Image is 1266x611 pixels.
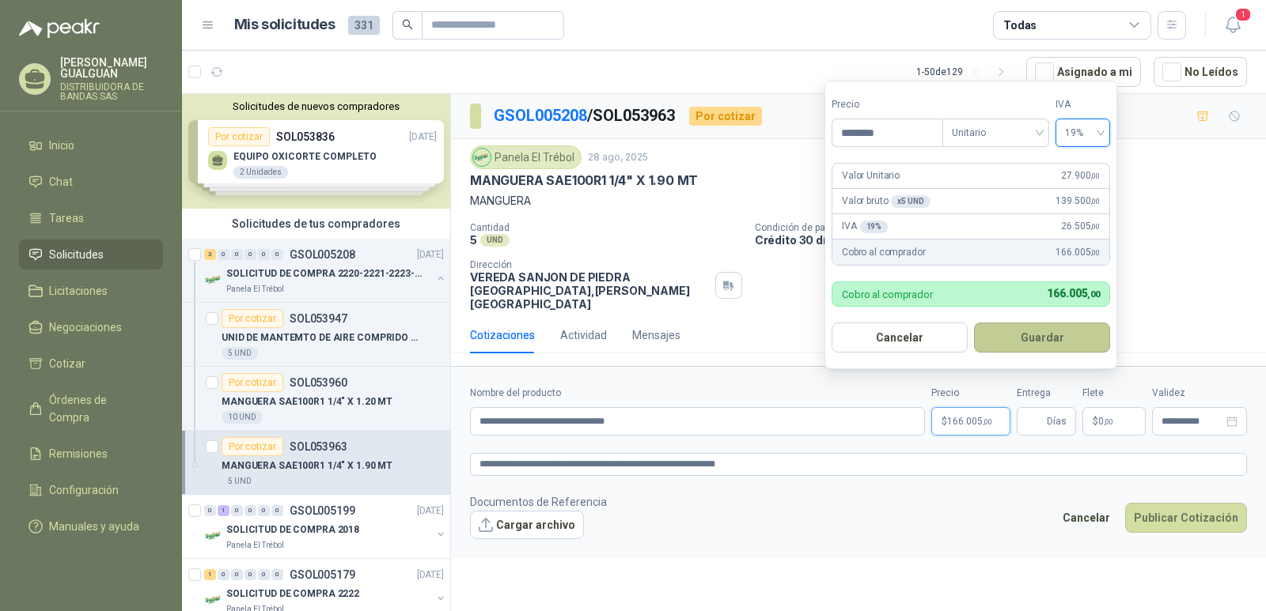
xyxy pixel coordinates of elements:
a: Tareas [19,203,163,233]
div: Por cotizar [222,373,283,392]
div: 0 [218,249,229,260]
div: x 5 UND [891,195,930,208]
div: Mensajes [632,326,680,344]
p: SOL053947 [290,313,347,324]
img: Company Logo [204,526,223,545]
button: Solicitudes de nuevos compradores [188,100,444,112]
div: 1 - 50 de 129 [916,59,1014,85]
a: Inicio [19,130,163,160]
p: GSOL005179 [290,569,355,580]
div: UND [480,234,510,247]
div: 5 UND [222,347,258,360]
p: Condición de pago [755,222,1260,233]
a: 3 0 0 0 0 0 GSOL005208[DATE] Company LogoSOLICITUD DE COMPRA 2220-2221-2223-2224Panela El Trébol [204,245,447,296]
div: Por cotizar [222,437,283,456]
img: Company Logo [204,590,223,609]
p: Cobro al comprador [842,289,933,300]
button: Asignado a mi [1026,57,1141,87]
div: 5 UND [222,475,258,488]
span: Unitario [952,121,1040,145]
button: Cargar archivo [470,511,584,539]
img: Company Logo [473,149,491,166]
a: Configuración [19,475,163,505]
span: Solicitudes [49,246,104,263]
div: 0 [271,505,283,516]
span: 139.500 [1056,194,1100,209]
div: 0 [204,505,216,516]
div: Por cotizar [689,107,762,126]
span: Inicio [49,137,74,154]
img: Company Logo [204,270,223,289]
p: SOLICITUD DE COMPRA 2222 [226,586,359,602]
label: Flete [1082,386,1146,401]
label: Precio [832,97,942,112]
button: 1 [1219,11,1247,40]
a: Negociaciones [19,312,163,342]
p: Panela El Trébol [226,283,284,296]
p: 5 [470,233,477,247]
p: Cobro al comprador [842,245,925,260]
span: ,00 [1104,417,1113,426]
a: Órdenes de Compra [19,385,163,432]
a: Por cotizarSOL053963MANGUERA SAE100R1 1/4" X 1.90 MT5 UND [182,431,450,495]
p: $ 0,00 [1082,407,1146,436]
span: 166.005 [947,417,992,426]
span: Negociaciones [49,319,122,336]
button: Cancelar [1054,503,1119,533]
div: 3 [204,249,216,260]
a: Por cotizarSOL053947UNID DE MANTEMTO DE AIRE COMPRIDO 1/2 STD 150 PSI(FILTRO LUBRIC Y REGULA)5 UND [182,303,450,367]
span: search [402,19,413,30]
div: 0 [218,569,229,580]
p: MANGUERA [470,192,1247,209]
button: No Leídos [1154,57,1247,87]
button: Cancelar [832,322,968,353]
label: Precio [931,386,1010,401]
span: 19% [1065,121,1101,145]
div: Panela El Trébol [470,145,582,169]
div: Actividad [560,326,607,344]
p: Valor Unitario [842,168,900,183]
div: 0 [244,249,256,260]
p: SOLICITUD DE COMPRA 2220-2221-2223-2224 [226,266,423,281]
a: Remisiones [19,439,163,469]
span: 27.900 [1061,168,1100,183]
div: 0 [244,569,256,580]
p: IVA [842,219,888,234]
h1: Mis solicitudes [234,13,335,36]
p: [DATE] [417,568,444,583]
span: 331 [348,16,380,35]
span: Manuales y ayuda [49,518,139,535]
div: 0 [231,249,243,260]
div: 10 UND [222,411,263,424]
p: SOL053960 [290,377,347,388]
p: MANGUERA SAE100R1 1/4" X 1.20 MT [222,394,392,409]
a: Por cotizarSOL053960MANGUERA SAE100R1 1/4" X 1.20 MT10 UND [182,367,450,431]
a: Cotizar [19,349,163,379]
a: Solicitudes [19,239,163,270]
div: 0 [258,249,270,260]
div: Solicitudes de nuevos compradoresPor cotizarSOL053836[DATE] EQUIPO OXICORTE COMPLETO2 UnidadesPor... [182,94,450,209]
p: [PERSON_NAME] GUALGUAN [60,57,163,79]
span: Configuración [49,481,119,499]
p: SOLICITUD DE COMPRA 2018 [226,522,359,537]
p: Documentos de Referencia [470,493,607,511]
p: $166.005,00 [931,407,1010,436]
p: 28 ago, 2025 [588,150,648,165]
div: Solicitudes de tus compradores [182,209,450,239]
div: 0 [271,569,283,580]
span: ,00 [983,417,992,426]
div: Todas [1003,17,1037,34]
span: 0 [1098,417,1113,426]
span: ,00 [1090,248,1100,257]
span: $ [1093,417,1098,426]
div: Cotizaciones [470,326,535,344]
p: [DATE] [417,504,444,519]
button: Publicar Cotización [1125,503,1247,533]
span: 1 [1234,7,1252,22]
span: 26.505 [1061,219,1100,234]
label: Entrega [1017,386,1076,401]
div: 0 [271,249,283,260]
div: 1 [218,505,229,516]
p: MANGUERA SAE100R1 1/4" X 1.90 MT [470,172,698,189]
label: Validez [1152,386,1247,401]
